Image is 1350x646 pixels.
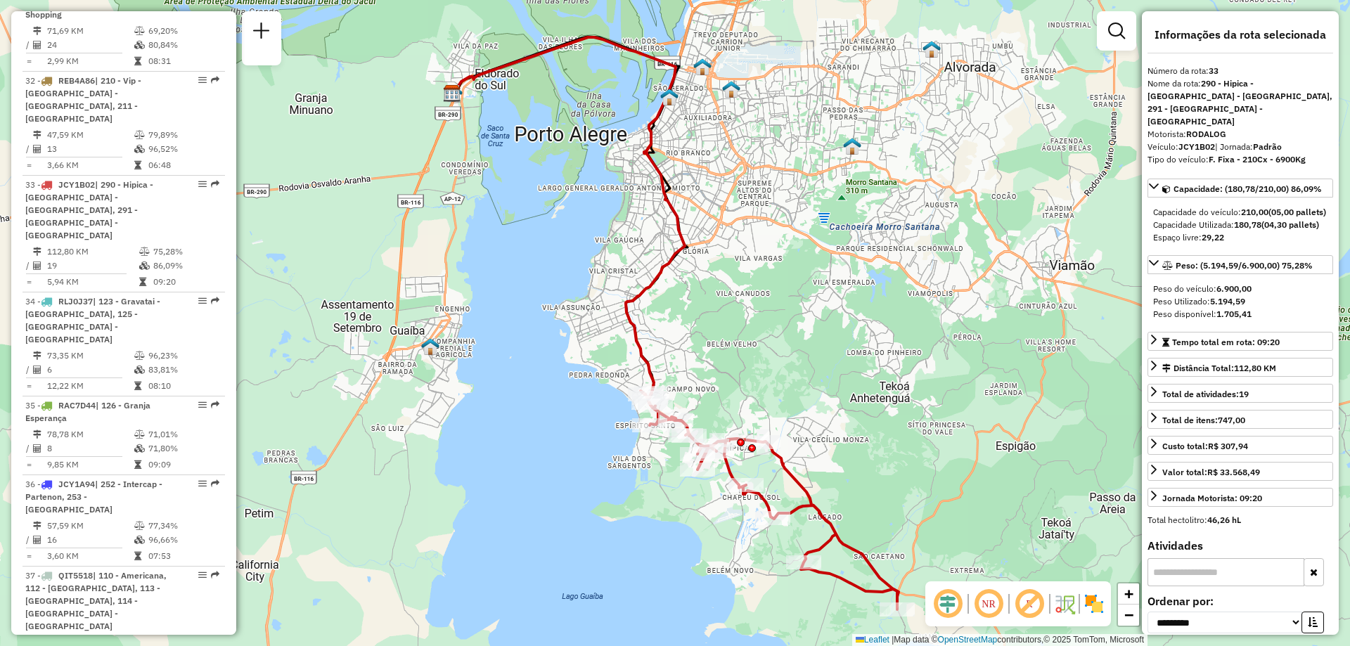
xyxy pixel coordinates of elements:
span: 36 - [25,479,162,515]
td: 6 [46,363,134,377]
span: | 290 - Hipica - [GEOGRAPHIC_DATA] - [GEOGRAPHIC_DATA], 291 - [GEOGRAPHIC_DATA] - [GEOGRAPHIC_DATA] [25,179,153,240]
img: Fluxo de ruas [1053,593,1076,615]
div: Número da rota: [1147,65,1333,77]
span: | Jornada: [1215,141,1282,152]
i: Tempo total em rota [134,161,141,169]
span: | 110 - Americana, 112 - [GEOGRAPHIC_DATA], 113 - [GEOGRAPHIC_DATA], 114 - [GEOGRAPHIC_DATA] - [G... [25,570,167,631]
em: Rota exportada [211,401,219,409]
div: Peso: (5.194,59/6.900,00) 75,28% [1147,277,1333,326]
h4: Informações da rota selecionada [1147,28,1333,41]
td: 5,94 KM [46,275,139,289]
div: Nome da rota: [1147,77,1333,128]
img: CDD [660,88,679,106]
a: Custo total:R$ 307,94 [1147,436,1333,455]
div: Peso disponível: [1153,308,1327,321]
i: Distância Total [33,430,41,439]
td: = [25,275,32,289]
td: 07:53 [148,549,219,563]
strong: F. Fixa - 210Cx - 6900Kg [1209,154,1306,164]
i: Tempo total em rota [134,57,141,65]
div: Map data © contributors,© 2025 TomTom, Microsoft [852,634,1147,646]
span: REB4A86 [58,75,95,86]
a: Exibir filtros [1102,17,1131,45]
em: Rota exportada [211,180,219,188]
i: % de utilização do peso [134,27,145,35]
span: RLJ0J37 [58,296,93,306]
h4: Atividades [1147,539,1333,553]
em: Opções [198,479,207,488]
i: % de utilização do peso [134,131,145,139]
em: Opções [198,297,207,305]
i: Total de Atividades [33,261,41,270]
i: % de utilização da cubagem [134,145,145,153]
i: % de utilização da cubagem [134,366,145,374]
td: 80,84% [148,38,219,52]
div: Total hectolitro: [1147,514,1333,527]
span: JCY1B02 [58,179,95,190]
span: QIT5518 [58,570,93,581]
div: Motorista: [1147,128,1333,141]
em: Rota exportada [211,76,219,84]
i: % de utilização do peso [134,351,145,360]
td: 69,20% [148,24,219,38]
td: 2,99 KM [46,54,134,68]
td: / [25,38,32,52]
span: Total de atividades: [1162,389,1249,399]
span: Ocultar NR [972,587,1005,621]
i: Tempo total em rota [134,552,141,560]
strong: Padrão [1253,141,1282,152]
i: Total de Atividades [33,444,41,453]
td: 8 [46,441,134,456]
em: Opções [198,76,207,84]
td: 96,52% [148,142,219,156]
img: Exibir/Ocultar setores [1083,593,1105,615]
strong: 6.900,00 [1216,283,1252,294]
td: 78,78 KM [46,427,134,441]
div: Capacidade do veículo: [1153,206,1327,219]
strong: (05,00 pallets) [1268,207,1326,217]
button: Ordem crescente [1301,612,1324,633]
a: OpenStreetMap [938,635,998,645]
span: | [892,635,894,645]
strong: 33 [1209,65,1219,76]
span: + [1124,585,1133,602]
i: % de utilização do peso [134,430,145,439]
td: 3,66 KM [46,158,134,172]
i: Total de Atividades [33,366,41,374]
span: | 126 - Granja Esperança [25,400,150,423]
td: / [25,533,32,547]
div: Valor total: [1162,466,1260,479]
i: Distância Total [33,27,41,35]
span: − [1124,606,1133,624]
a: Total de itens:747,00 [1147,410,1333,429]
a: Tempo total em rota: 09:20 [1147,332,1333,351]
a: Zoom out [1118,605,1139,626]
a: Distância Total:112,80 KM [1147,358,1333,377]
div: Capacidade Utilizada: [1153,219,1327,231]
span: Capacidade: (180,78/210,00) 86,09% [1174,183,1322,194]
td: 83,81% [148,363,219,377]
i: Distância Total [33,351,41,360]
i: % de utilização do peso [134,522,145,530]
strong: (04,30 pallets) [1261,219,1319,230]
span: | 123 - Gravatai - [GEOGRAPHIC_DATA], 125 - [GEOGRAPHIC_DATA] - [GEOGRAPHIC_DATA] [25,296,160,344]
i: % de utilização da cubagem [134,444,145,453]
div: Peso Utilizado: [1153,295,1327,308]
span: Exibir rótulo [1012,587,1046,621]
span: | 210 - Vip - [GEOGRAPHIC_DATA] - [GEOGRAPHIC_DATA], 211 - [GEOGRAPHIC_DATA] [25,75,141,124]
td: = [25,158,32,172]
i: Tempo total em rota [139,278,146,286]
td: 57,59 KM [46,519,134,533]
strong: R$ 307,94 [1208,441,1248,451]
i: Distância Total [33,522,41,530]
td: 06:48 [148,158,219,172]
img: 712 UDC Light Floresta [843,137,861,155]
span: | 252 - Intercap - Partenon, 253 - [GEOGRAPHIC_DATA] [25,479,162,515]
strong: 180,78 [1234,219,1261,230]
span: 37 - [25,570,167,631]
i: Total de Atividades [33,41,41,49]
span: 35 - [25,400,150,423]
em: Opções [198,401,207,409]
div: Tipo do veículo: [1147,153,1333,166]
span: Ocultar deslocamento [931,587,965,621]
